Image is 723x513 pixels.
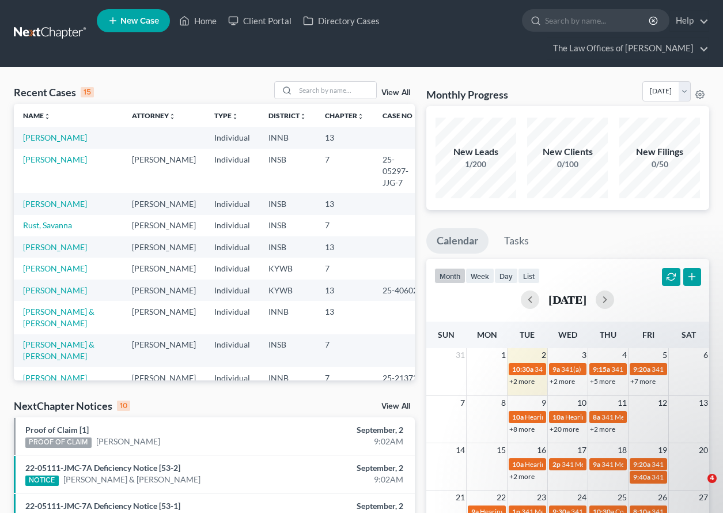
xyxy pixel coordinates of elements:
td: Individual [205,280,259,301]
td: [PERSON_NAME] [123,258,205,279]
td: 25-40602 [373,280,429,301]
td: INSB [259,334,316,367]
a: [PERSON_NAME] [23,199,87,209]
i: unfold_more [412,113,419,120]
i: unfold_more [357,113,364,120]
i: unfold_more [169,113,176,120]
span: 15 [495,443,507,457]
iframe: Intercom live chat [684,474,711,501]
td: INNB [259,367,316,388]
a: The Law Offices of [PERSON_NAME] [547,38,709,59]
h2: [DATE] [548,293,586,305]
td: Individual [205,258,259,279]
a: View All [381,89,410,97]
td: 13 [316,236,373,258]
td: 13 [316,193,373,214]
a: Proof of Claim [1] [25,425,89,435]
td: 13 [316,280,373,301]
a: [PERSON_NAME] [23,285,87,295]
td: INSB [259,236,316,258]
td: Individual [205,236,259,258]
h3: Monthly Progress [426,88,508,101]
div: NextChapter Notices [14,399,130,413]
a: Home [173,10,222,31]
td: Individual [205,149,259,193]
td: [PERSON_NAME] [123,334,205,367]
a: Districtunfold_more [268,111,306,120]
td: [PERSON_NAME] [123,149,205,193]
td: Individual [205,367,259,388]
a: [PERSON_NAME] [23,242,87,252]
button: day [494,268,518,284]
a: Client Portal [222,10,297,31]
a: [PERSON_NAME] & [PERSON_NAME] [63,474,200,485]
td: 25-05297-JJG-7 [373,149,429,193]
td: INSB [259,215,316,236]
td: [PERSON_NAME] [123,301,205,334]
div: 15 [81,87,94,97]
i: unfold_more [300,113,306,120]
span: 31 [455,348,466,362]
td: [PERSON_NAME] [123,367,205,388]
a: 22-05111-JMC-7A Deficiency Notice [53-2] [25,463,180,473]
button: month [434,268,465,284]
a: Attorneyunfold_more [132,111,176,120]
div: September, 2 [285,462,403,474]
span: Sun [438,330,455,340]
div: New Filings [619,145,700,159]
a: [PERSON_NAME] [23,263,87,273]
span: New Case [120,17,159,25]
div: 0/50 [619,159,700,170]
i: unfold_more [232,113,239,120]
td: Individual [205,193,259,214]
td: Individual [205,127,259,148]
div: 0/100 [527,159,608,170]
td: INSB [259,193,316,214]
a: [PERSON_NAME] & [PERSON_NAME] [23,307,94,328]
div: September, 2 [285,424,403,436]
td: [PERSON_NAME] [123,193,205,214]
td: INNB [259,127,316,148]
span: Mon [477,330,497,340]
span: 7 [459,396,466,410]
a: [PERSON_NAME] [23,154,87,164]
a: Directory Cases [297,10,385,31]
a: [PERSON_NAME] [23,133,87,142]
div: 9:02AM [285,474,403,485]
a: Case Nounfold_more [383,111,419,120]
td: 7 [316,367,373,388]
input: Search by name... [545,10,650,31]
td: 7 [316,258,373,279]
td: INSB [259,149,316,193]
div: 1/200 [436,159,516,170]
td: [PERSON_NAME] [123,236,205,258]
a: Tasks [494,228,539,254]
div: NOTICE [25,476,59,486]
td: 7 [316,334,373,367]
a: [PERSON_NAME] [23,373,87,383]
td: [PERSON_NAME] [123,280,205,301]
div: Recent Cases [14,85,94,99]
span: 21 [455,491,466,504]
div: 10 [117,401,130,411]
span: 9:40a [633,473,650,481]
td: Individual [205,334,259,367]
a: [PERSON_NAME] & [PERSON_NAME] [23,340,94,361]
span: 25 [616,491,628,504]
a: [PERSON_NAME] [96,436,160,447]
td: 13 [316,127,373,148]
td: 7 [316,149,373,193]
td: 7 [316,215,373,236]
td: 25-21372 [373,367,429,388]
div: New Clients [527,145,608,159]
td: Individual [205,215,259,236]
td: KYWB [259,280,316,301]
span: 14 [455,443,466,457]
td: 13 [316,301,373,334]
div: PROOF OF CLAIM [25,437,92,448]
td: INNB [259,301,316,334]
a: Rust, Savanna [23,220,72,230]
td: Individual [205,301,259,334]
a: Typeunfold_more [214,111,239,120]
a: Chapterunfold_more [325,111,364,120]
